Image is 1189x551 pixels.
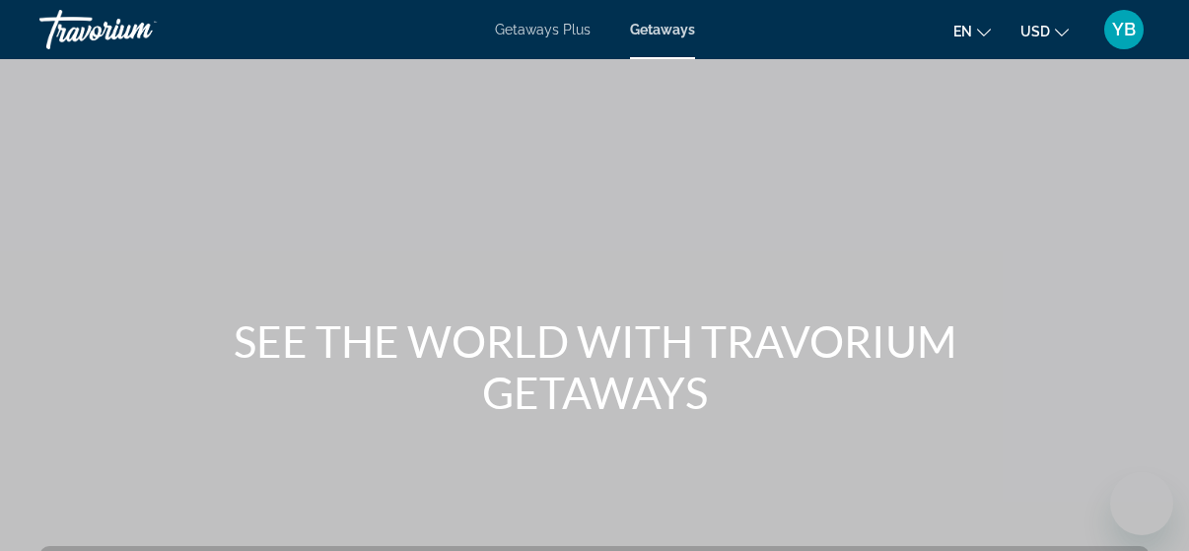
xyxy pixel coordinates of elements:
[1110,472,1173,535] iframe: Button to launch messaging window
[953,24,972,39] span: en
[1020,17,1069,45] button: Change currency
[1098,9,1150,50] button: User Menu
[1020,24,1050,39] span: USD
[630,22,695,37] a: Getaways
[495,22,591,37] a: Getaways Plus
[225,315,964,418] h1: SEE THE WORLD WITH TRAVORIUM GETAWAYS
[39,4,237,55] a: Travorium
[953,17,991,45] button: Change language
[1112,20,1136,39] span: YB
